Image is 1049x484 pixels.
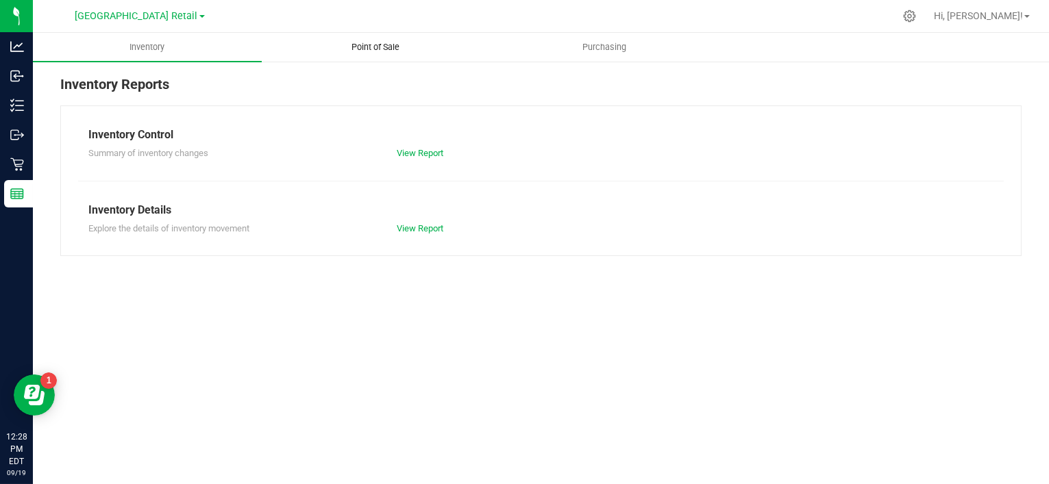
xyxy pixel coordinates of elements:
[10,187,24,201] inline-svg: Reports
[33,33,262,62] a: Inventory
[10,99,24,112] inline-svg: Inventory
[10,40,24,53] inline-svg: Analytics
[262,33,491,62] a: Point of Sale
[10,128,24,142] inline-svg: Outbound
[60,74,1022,105] div: Inventory Reports
[111,41,183,53] span: Inventory
[88,202,994,218] div: Inventory Details
[934,10,1023,21] span: Hi, [PERSON_NAME]!
[88,223,249,233] span: Explore the details of inventory movement
[40,372,57,389] iframe: Resource center unread badge
[88,127,994,143] div: Inventory Control
[6,468,27,478] p: 09/19
[88,148,208,158] span: Summary of inventory changes
[6,431,27,468] p: 12:28 PM EDT
[10,157,24,171] inline-svg: Retail
[14,374,55,416] iframe: Resource center
[490,33,719,62] a: Purchasing
[901,10,918,23] div: Manage settings
[334,41,419,53] span: Point of Sale
[75,10,198,22] span: [GEOGRAPHIC_DATA] Retail
[397,148,443,158] a: View Report
[10,69,24,83] inline-svg: Inbound
[397,223,443,233] a: View Report
[564,41,645,53] span: Purchasing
